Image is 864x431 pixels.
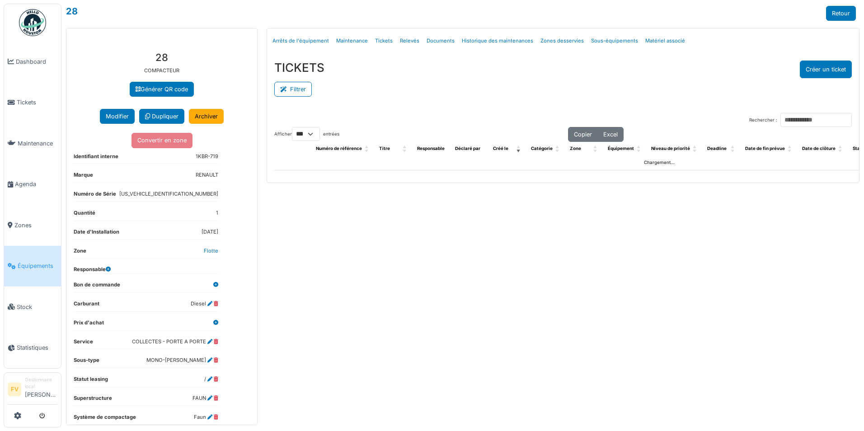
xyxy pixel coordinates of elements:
[274,61,324,75] h3: TICKETS
[191,300,218,308] dd: Diesel
[74,413,136,425] dt: Système de compactage
[74,247,86,258] dt: Zone
[800,61,852,78] button: Créer un ticket
[4,205,61,246] a: Zones
[642,30,689,52] a: Matériel associé
[132,338,218,346] dd: COLLECTES - PORTE A PORTE
[593,142,599,156] span: Zone: Activate to sort
[74,300,99,311] dt: Carburant
[417,146,445,151] span: Responsable
[608,146,634,151] span: Équipement
[74,52,250,63] h3: 28
[17,303,57,311] span: Stock
[119,190,218,198] dd: [US_VEHICLE_IDENTIFICATION_NUMBER]
[555,142,561,156] span: Catégorie: Activate to sort
[196,171,218,179] dd: RENAULT
[537,30,587,52] a: Zones desservies
[202,228,218,236] dd: [DATE]
[196,153,218,160] dd: 1KBR-719
[365,142,370,156] span: Numéro de référence: Activate to sort
[74,171,93,183] dt: Marque
[292,127,320,141] select: Afficherentrées
[4,286,61,328] a: Stock
[18,262,57,270] span: Équipements
[74,153,118,164] dt: Identifiant interne
[17,98,57,107] span: Tickets
[194,413,218,421] dd: Faun
[14,221,57,230] span: Zones
[189,109,224,124] a: Archiver
[403,142,408,156] span: Titre: Activate to sort
[4,123,61,164] a: Maintenance
[707,146,727,151] span: Deadline
[146,356,218,364] dd: MONO-[PERSON_NAME]
[371,30,396,52] a: Tickets
[693,142,698,156] span: Niveau de priorité: Activate to sort
[74,228,119,239] dt: Date d'Installation
[19,9,46,36] img: Badge_color-CXgf-gQk.svg
[74,394,112,406] dt: Superstructure
[316,146,362,151] span: Numéro de référence
[274,127,339,141] label: Afficher entrées
[587,30,642,52] a: Sous-équipements
[517,142,522,156] span: Créé le: Activate to remove sorting
[4,164,61,205] a: Agenda
[4,41,61,82] a: Dashboard
[8,383,21,396] li: FV
[25,376,57,390] div: Gestionnaire local
[651,146,690,151] span: Niveau de priorité
[531,146,553,151] span: Catégorie
[216,209,218,217] dd: 1
[455,146,480,151] span: Déclaré par
[17,343,57,352] span: Statistiques
[568,127,598,142] button: Copier
[423,30,458,52] a: Documents
[25,376,57,403] li: [PERSON_NAME]
[204,248,218,254] a: Flotte
[597,127,624,142] button: Excel
[333,30,371,52] a: Maintenance
[66,6,78,17] a: 28
[74,356,99,368] dt: Sous-type
[574,131,592,138] span: Copier
[74,67,250,75] p: COMPACTEUR
[18,139,57,148] span: Maintenance
[74,338,93,349] dt: Service
[788,142,793,156] span: Date de fin prévue: Activate to sort
[74,266,111,273] dt: Responsable
[74,209,95,220] dt: Quantité
[8,376,57,405] a: FV Gestionnaire local[PERSON_NAME]
[826,6,856,21] a: Retour
[15,180,57,188] span: Agenda
[139,109,184,124] a: Dupliquer
[4,246,61,287] a: Équipements
[802,146,836,151] span: Date de clôture
[493,146,508,151] span: Créé le
[74,190,116,201] dt: Numéro de Série
[74,375,108,387] dt: Statut leasing
[274,82,312,97] button: Filtrer
[749,117,777,124] label: Rechercher :
[570,146,581,151] span: Zone
[731,142,736,156] span: Deadline: Activate to sort
[74,281,120,292] dt: Bon de commande
[458,30,537,52] a: Historique des maintenances
[603,131,618,138] span: Excel
[4,328,61,369] a: Statistiques
[379,146,390,151] span: Titre
[396,30,423,52] a: Relevés
[637,142,642,156] span: Équipement: Activate to sort
[745,146,785,151] span: Date de fin prévue
[193,394,218,402] dd: FAUN
[100,109,135,124] button: Modifier
[838,142,844,156] span: Date de clôture: Activate to sort
[130,82,194,97] a: Générer QR code
[74,319,104,330] dt: Prix d'achat
[4,82,61,123] a: Tickets
[204,375,218,383] dd: /
[269,30,333,52] a: Arrêts de l'équipement
[16,57,57,66] span: Dashboard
